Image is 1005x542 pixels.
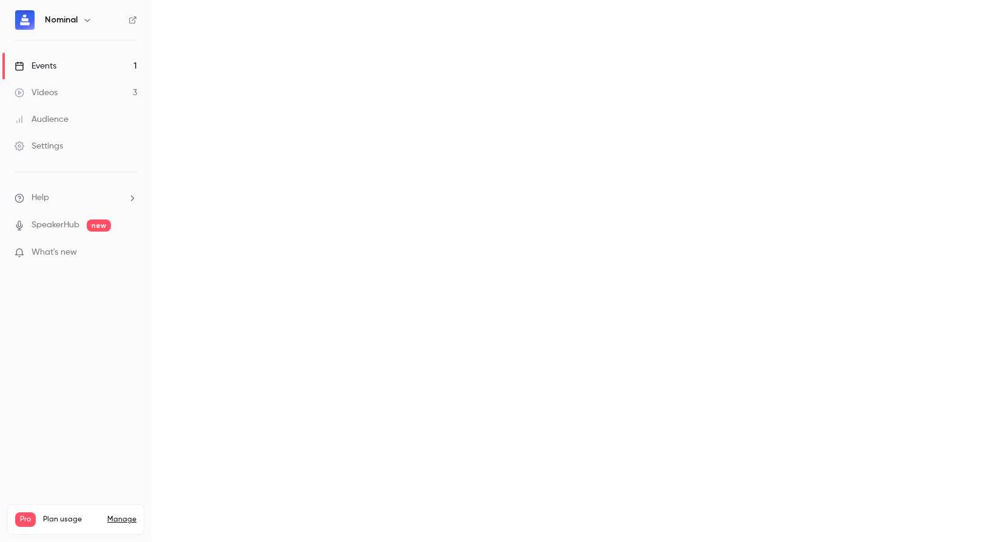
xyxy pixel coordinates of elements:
h6: Nominal [45,14,78,26]
span: Help [32,192,49,204]
div: Videos [15,87,58,99]
img: Nominal [15,10,35,30]
span: Plan usage [43,515,100,524]
div: Audience [15,113,68,125]
a: Manage [107,515,136,524]
li: help-dropdown-opener [15,192,137,204]
span: What's new [32,246,77,259]
span: Pro [15,512,36,527]
a: SpeakerHub [32,219,79,232]
span: new [87,219,111,232]
iframe: Noticeable Trigger [122,247,137,258]
div: Settings [15,140,63,152]
div: Events [15,60,56,72]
